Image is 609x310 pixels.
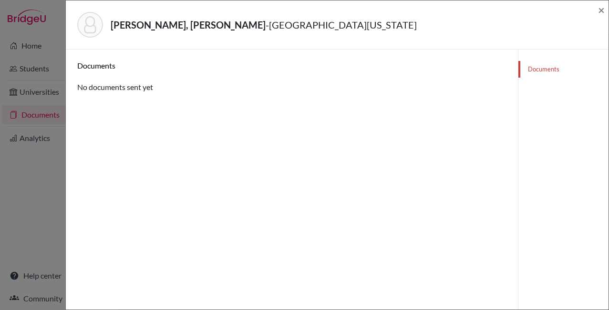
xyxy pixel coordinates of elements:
button: Close [598,4,605,16]
a: Documents [518,61,609,78]
span: - [GEOGRAPHIC_DATA][US_STATE] [266,19,417,30]
strong: [PERSON_NAME], [PERSON_NAME] [111,19,266,30]
div: No documents sent yet [77,61,506,93]
span: × [598,3,605,17]
h6: Documents [77,61,506,70]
